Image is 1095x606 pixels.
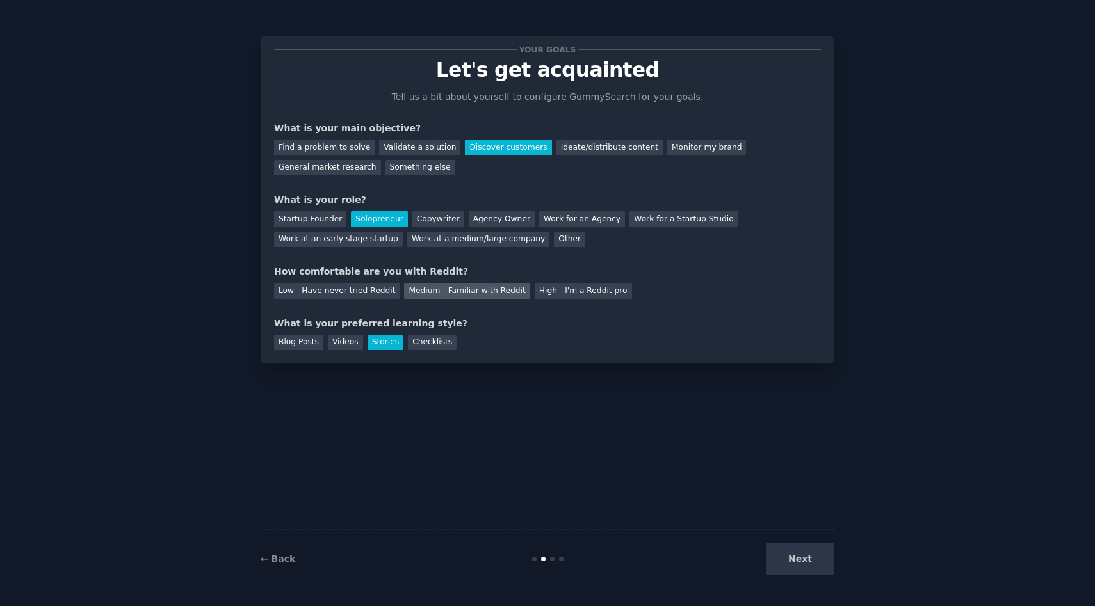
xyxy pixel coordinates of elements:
div: Videos [328,335,363,351]
p: Tell us a bit about yourself to configure GummySearch for your goals. [386,90,709,104]
div: Other [554,232,585,248]
div: Checklists [408,335,457,351]
div: Copywriter [412,211,464,227]
div: Monitor my brand [667,140,746,155]
div: Ideate/distribute content [556,140,663,155]
div: Work at a medium/large company [407,232,549,248]
div: Something else [385,160,455,176]
div: Medium - Familiar with Reddit [404,283,530,299]
div: Low - Have never tried Reddit [274,283,400,299]
div: Validate a solution [379,140,460,155]
div: Work for an Agency [539,211,625,227]
div: Stories [368,335,403,351]
div: Discover customers [465,140,551,155]
div: Work at an early stage startup [274,232,403,248]
div: Work for a Startup Studio [629,211,738,227]
div: Blog Posts [274,335,323,351]
div: How comfortable are you with Reddit? [274,265,821,278]
div: Startup Founder [274,211,346,227]
p: Let's get acquainted [274,59,821,81]
div: What is your role? [274,193,821,207]
span: Your goals [517,43,578,56]
div: Agency Owner [469,211,535,227]
div: General market research [274,160,381,176]
div: High - I'm a Reddit pro [535,283,632,299]
div: Find a problem to solve [274,140,375,155]
a: ← Back [261,554,295,564]
div: Solopreneur [351,211,407,227]
div: What is your main objective? [274,122,821,135]
div: What is your preferred learning style? [274,317,821,330]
